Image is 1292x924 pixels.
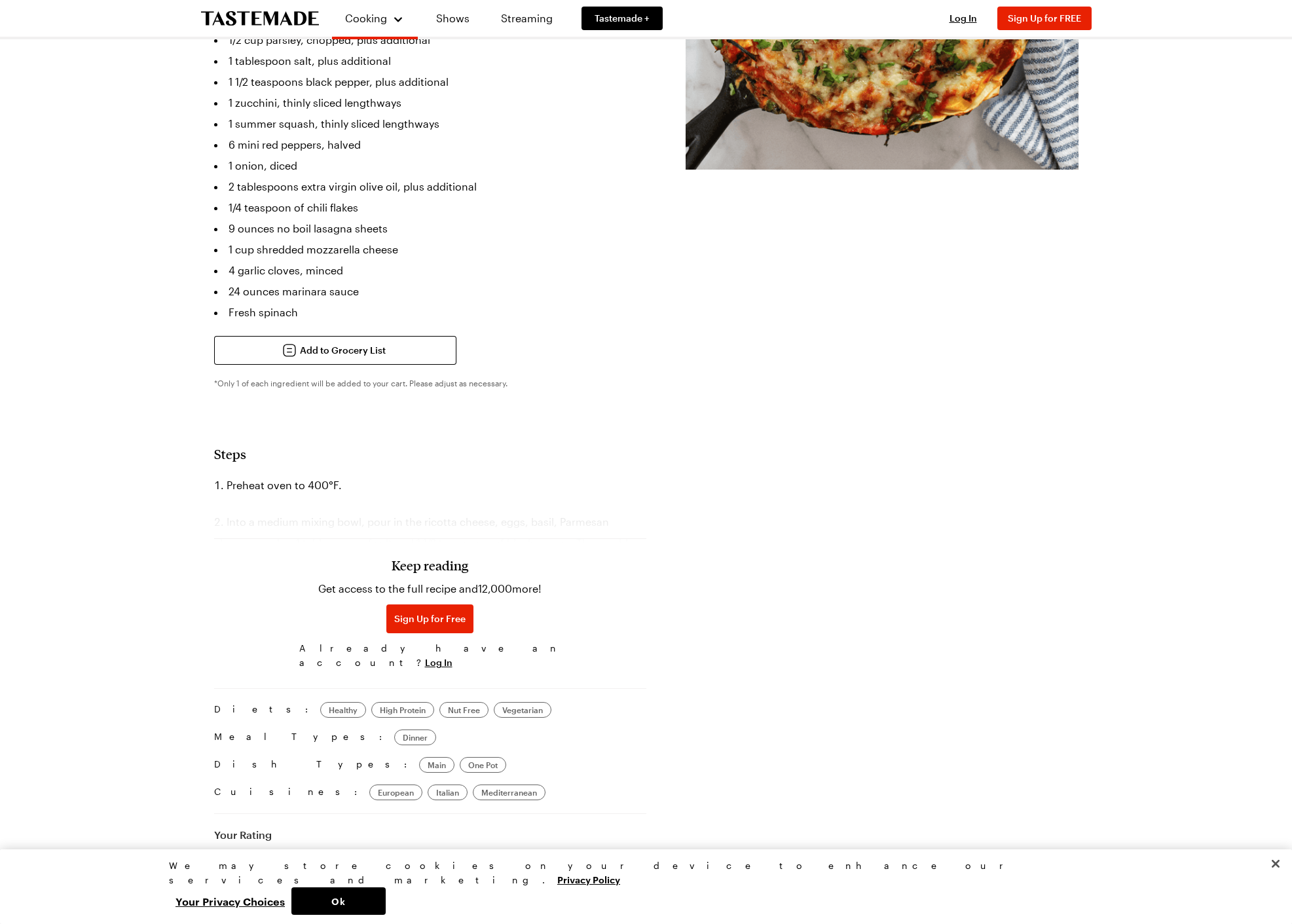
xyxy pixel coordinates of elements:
h3: Keep reading [392,557,468,573]
li: 4 garlic cloves, minced [214,260,646,281]
span: Dinner [403,732,428,743]
span: Meal Types: [214,730,389,745]
h4: Your Rating [214,827,272,843]
a: More information about your privacy, opens in a new tab [557,873,620,885]
li: Preheat oven to 400°F. [214,475,646,496]
span: Healthy [329,705,358,715]
span: Mediterranean [481,787,537,798]
span: Sign Up for FREE [1008,12,1081,24]
button: Log In [937,12,989,25]
a: Italian [428,785,468,800]
li: 1 1/2 teaspoons black pepper, plus additional [214,71,646,92]
button: Cooking [345,5,405,31]
button: Ok [291,887,386,915]
a: Tastemade + [581,7,663,30]
span: Log In [950,12,977,24]
li: 1 onion, diced [214,155,646,176]
a: Vegetarian [494,702,551,718]
div: Privacy [169,859,1112,915]
button: Close [1261,849,1290,878]
a: Main [419,757,454,773]
span: European [378,787,414,798]
span: Already have an account? [299,641,561,670]
a: To Tastemade Home Page [201,11,319,26]
span: Dish Types: [214,757,414,773]
span: Sign Up for Free [394,612,466,625]
li: 1 cup shredded mozzarella cheese [214,239,646,260]
li: 1/4 teaspoon of chili flakes [214,197,646,218]
li: 9 ounces no boil lasagna sheets [214,218,646,239]
a: Nut Free [439,702,489,718]
button: Log In [425,656,452,669]
span: Add to Grocery List [300,344,386,357]
span: Italian [436,787,459,798]
p: *Only 1 of each ingredient will be added to your cart. Please adjust as necessary. [214,378,646,388]
li: 24 ounces marinara sauce [214,281,646,302]
li: 6 mini red peppers, halved [214,134,646,155]
span: Cuisines: [214,785,364,800]
div: We may store cookies on your device to enhance our services and marketing. [169,859,1112,887]
span: One Pot [468,760,498,770]
button: Add to Grocery List [214,336,456,365]
li: 1/2 cup parsley, chopped, plus additional [214,29,646,50]
button: Sign Up for Free [386,604,473,633]
li: 1 summer squash, thinly sliced lengthways [214,113,646,134]
span: Tastemade + [595,12,650,25]
li: 1 tablespoon salt, plus additional [214,50,646,71]
a: Mediterranean [473,785,545,800]
span: Vegetarian [502,705,543,715]
span: Cooking [345,12,387,24]
a: Dinner [394,730,436,745]
li: 2 tablespoons extra virgin olive oil, plus additional [214,176,646,197]
a: One Pot [460,757,506,773]
li: Fresh spinach [214,302,646,323]
h2: Steps [214,446,646,462]
span: Main [428,760,446,770]
p: Get access to the full recipe and 12,000 more! [318,581,542,597]
span: Nut Free [448,705,480,715]
span: High Protein [380,705,426,715]
li: 1 zucchini, thinly sliced lengthways [214,92,646,113]
a: Healthy [320,702,366,718]
button: Your Privacy Choices [169,887,291,915]
span: Diets: [214,702,315,718]
a: European [369,785,422,800]
button: Sign Up for FREE [997,7,1092,30]
a: High Protein [371,702,434,718]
